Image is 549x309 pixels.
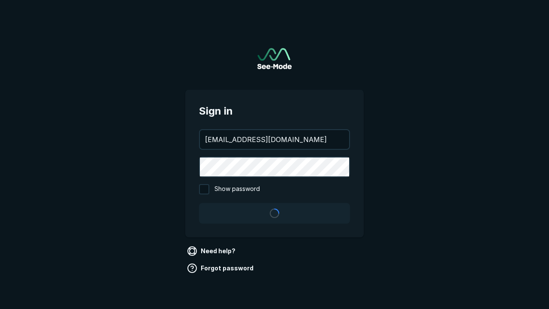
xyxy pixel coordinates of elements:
input: your@email.com [200,130,349,149]
a: Go to sign in [257,48,292,69]
a: Need help? [185,244,239,258]
span: Show password [214,184,260,194]
span: Sign in [199,103,350,119]
img: See-Mode Logo [257,48,292,69]
a: Forgot password [185,261,257,275]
